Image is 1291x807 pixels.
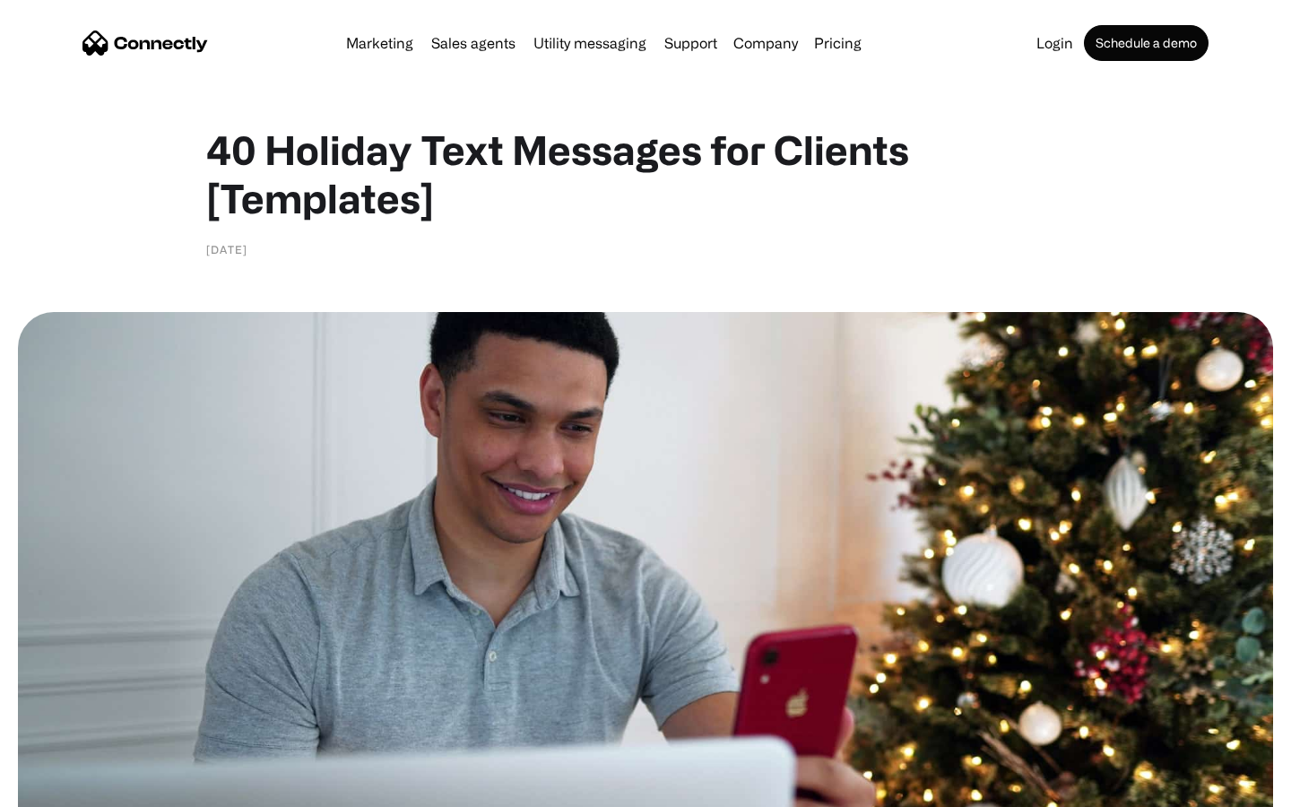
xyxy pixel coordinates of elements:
aside: Language selected: English [18,776,108,801]
a: Login [1029,36,1080,50]
a: Marketing [339,36,420,50]
a: Pricing [807,36,869,50]
h1: 40 Holiday Text Messages for Clients [Templates] [206,126,1085,222]
ul: Language list [36,776,108,801]
div: [DATE] [206,240,247,258]
a: home [82,30,208,56]
a: Sales agents [424,36,523,50]
div: Company [733,30,798,56]
a: Support [657,36,724,50]
div: Company [728,30,803,56]
a: Schedule a demo [1084,25,1209,61]
a: Utility messaging [526,36,654,50]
